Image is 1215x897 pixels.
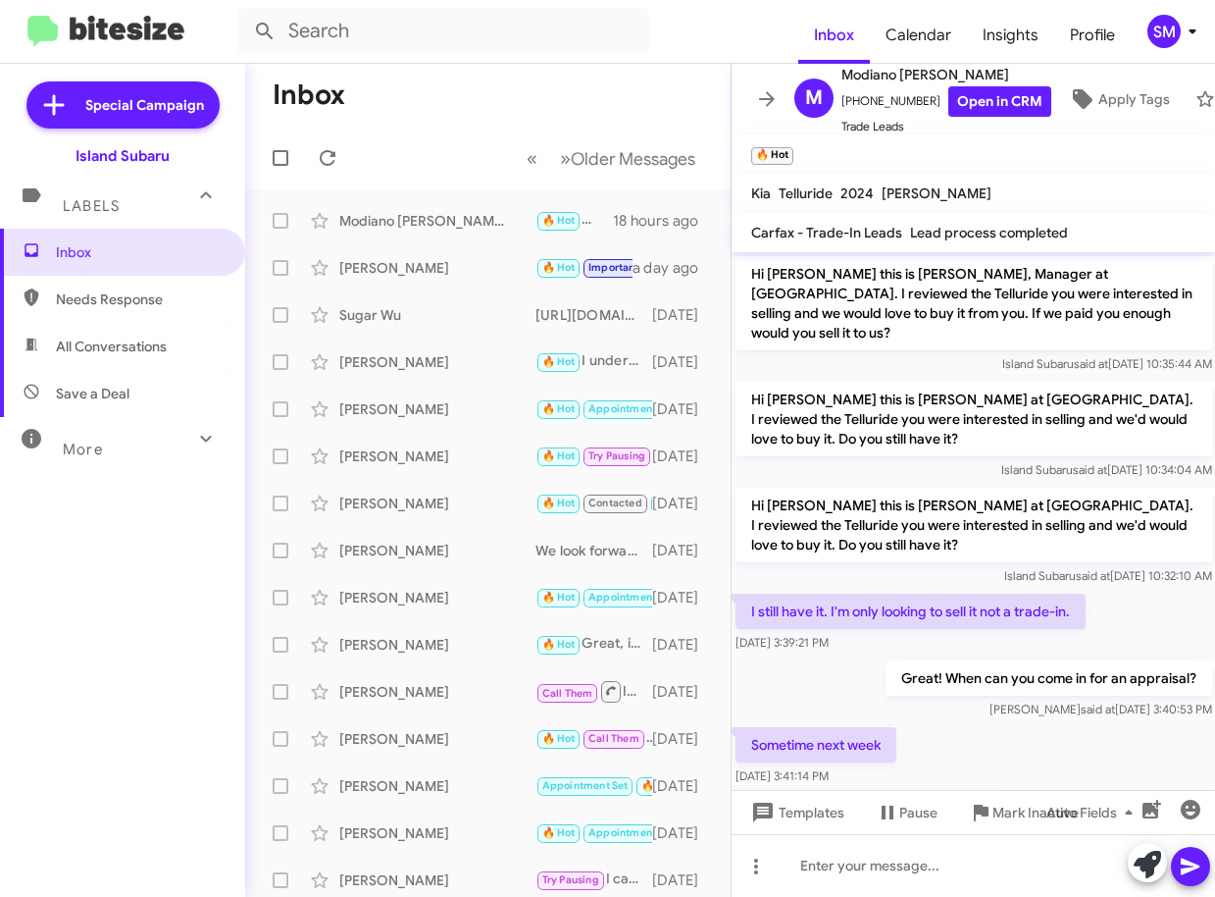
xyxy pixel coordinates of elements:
[63,441,103,458] span: More
[339,541,535,560] div: [PERSON_NAME]
[535,679,652,704] div: Inbound Call
[339,399,535,419] div: [PERSON_NAME]
[56,290,223,309] span: Needs Response
[735,768,829,783] span: [DATE] 3:41:14 PM
[535,492,652,514] div: Awe, thanks !!!!
[652,823,715,843] div: [DATE]
[1031,795,1156,830] button: Auto Fields
[948,86,1051,117] a: Open in CRM
[751,147,793,165] small: 🔥 Hot
[542,591,576,604] span: 🔥 Hot
[967,7,1054,64] a: Insights
[56,242,223,262] span: Inbox
[841,117,1051,136] span: Trade Leads
[588,826,675,839] span: Appointment Set
[1073,356,1107,371] span: said at
[1054,7,1131,64] a: Profile
[339,871,535,890] div: [PERSON_NAME]
[751,224,902,241] span: Carfax - Trade-In Leads
[339,494,535,513] div: [PERSON_NAME]
[652,447,715,466] div: [DATE]
[516,138,707,179] nav: Page navigation example
[1003,568,1211,583] span: Island Subaru [DATE] 10:32:10 AM
[535,350,652,373] div: I understand! How about we look at scheduling something in early October? Would that work for you?
[1051,81,1186,117] button: Apply Tags
[841,63,1051,86] span: Modiano [PERSON_NAME]
[535,774,652,797] div: Felicidades
[339,682,535,702] div: [PERSON_NAME]
[798,7,870,64] a: Inbox
[652,352,715,372] div: [DATE]
[542,732,576,745] span: 🔥 Hot
[747,795,844,830] span: Templates
[652,729,715,749] div: [DATE]
[882,185,991,202] span: [PERSON_NAME]
[56,337,167,356] span: All Conversations
[885,660,1211,696] p: Great! When can you come in for an appraisal?
[588,732,639,745] span: Call Them
[1072,462,1106,477] span: said at
[85,95,204,115] span: Special Campaign
[527,146,537,171] span: «
[542,826,576,839] span: 🔥 Hot
[899,795,937,830] span: Pause
[273,79,345,111] h1: Inbox
[735,488,1212,562] p: Hi [PERSON_NAME] this is [PERSON_NAME] at [GEOGRAPHIC_DATA]. I reviewed the Telluride you were in...
[613,211,715,231] div: 18 hours ago
[535,633,652,656] div: Great, if anything changes please feel free to reach out!
[1046,795,1140,830] span: Auto Fields
[805,82,823,114] span: M
[237,8,649,55] input: Search
[1131,15,1193,48] button: SM
[535,586,652,608] div: Congratulations!
[542,497,576,509] span: 🔥 Hot
[652,494,715,513] div: [DATE]
[1080,702,1114,716] span: said at
[735,256,1212,350] p: Hi [PERSON_NAME] this is [PERSON_NAME], Manager at [GEOGRAPHIC_DATA]. I reviewed the Telluride yo...
[588,402,675,415] span: Appointment Set
[860,795,953,830] button: Pause
[339,729,535,749] div: [PERSON_NAME]
[652,541,715,560] div: [DATE]
[535,209,613,232] div: What day works best?
[633,258,715,278] div: a day ago
[26,81,220,129] a: Special Campaign
[652,588,715,607] div: [DATE]
[560,146,571,171] span: »
[751,185,771,202] span: Kia
[652,305,715,325] div: [DATE]
[988,702,1211,716] span: [PERSON_NAME] [DATE] 3:40:53 PM
[588,449,645,462] span: Try Pausing
[535,727,652,750] div: Yes!
[542,449,576,462] span: 🔥 Hot
[1001,356,1211,371] span: Island Subaru [DATE] 10:35:44 AM
[535,305,652,325] div: [URL][DOMAIN_NAME]
[840,185,874,202] span: 2024
[542,402,576,415] span: 🔥 Hot
[548,138,707,179] button: Next
[732,795,860,830] button: Templates
[588,591,675,604] span: Appointment Set
[542,355,576,368] span: 🔥 Hot
[535,256,633,279] div: Thanks [PERSON_NAME]
[542,687,593,700] span: Call Them
[1147,15,1181,48] div: SM
[992,795,1079,830] span: Mark Inactive
[535,445,652,467] div: Okay I look forward to hearing from you! Have a great weekend.
[779,185,833,202] span: Telluride
[63,197,120,215] span: Labels
[339,447,535,466] div: [PERSON_NAME]
[56,384,129,403] span: Save a Deal
[1098,81,1170,117] span: Apply Tags
[1075,568,1109,583] span: said at
[652,776,715,796] div: [DATE]
[953,795,1094,830] button: Mark Inactive
[339,635,535,655] div: [PERSON_NAME]
[735,382,1212,456] p: Hi [PERSON_NAME] this is [PERSON_NAME] at [GEOGRAPHIC_DATA]. I reviewed the Telluride you were in...
[542,261,576,274] span: 🔥 Hot
[652,399,715,419] div: [DATE]
[535,541,652,560] div: We look forward to hearing from you!
[535,869,652,891] div: I can follow up with you then! If anything changes in the meantime, please feel free to reach out!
